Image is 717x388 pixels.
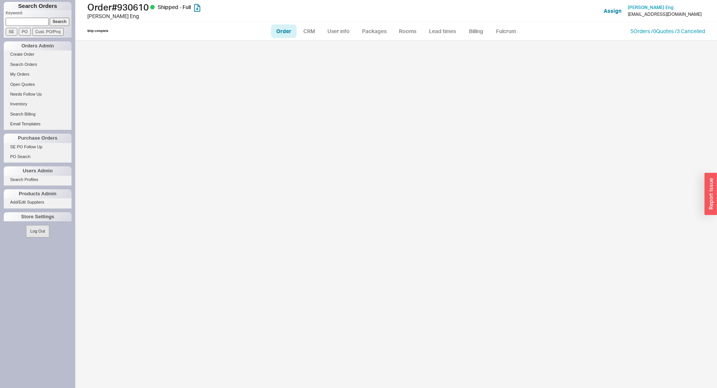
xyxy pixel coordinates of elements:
input: Cust. PO/Proj [32,28,64,36]
a: Packages [357,24,392,38]
div: Orders Admin [4,41,72,50]
div: Users Admin [4,166,72,175]
div: Ship complete [87,29,108,33]
a: Create Order [4,50,72,58]
div: Purchase Orders [4,134,72,143]
input: Search [50,18,70,26]
a: Search Profiles [4,176,72,184]
a: Search Billing [4,110,72,118]
button: Assign [604,7,621,15]
div: [EMAIL_ADDRESS][DOMAIN_NAME] [628,12,702,17]
div: Store Settings [4,212,72,221]
a: Inventory [4,100,72,108]
span: Needs Follow Up [10,92,42,96]
h1: Order # 930610 [87,2,361,12]
a: 5Orders /0Quotes /3 Cancelled [630,28,705,34]
span: Shipped - Full [158,4,191,10]
a: Fulcrum [491,24,522,38]
a: Rooms [394,24,422,38]
a: [PERSON_NAME] Eng [628,5,673,10]
a: Open Quotes [4,81,72,88]
div: [PERSON_NAME] Eng [87,12,361,20]
a: Email Templates [4,120,72,128]
a: CRM [298,24,320,38]
a: PO Search [4,153,72,161]
a: Order [271,24,297,38]
div: Products Admin [4,189,72,198]
a: SE PO Follow Up [4,143,72,151]
a: Billing [463,24,489,38]
a: Lead times [423,24,461,38]
button: Log Out [26,225,49,237]
input: SE [6,28,17,36]
p: Keyword: [6,10,72,18]
a: Needs Follow Up [4,90,72,98]
input: PO [19,28,31,36]
a: Search Orders [4,61,72,68]
a: Add/Edit Suppliers [4,198,72,206]
a: User info [322,24,355,38]
a: My Orders [4,70,72,78]
h1: Search Orders [4,2,72,10]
